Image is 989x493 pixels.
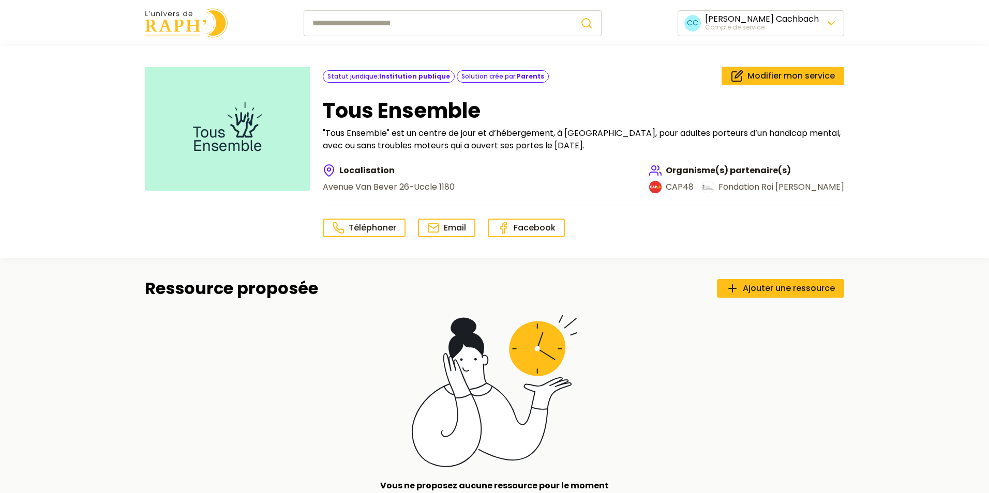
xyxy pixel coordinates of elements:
img: Logo Tous Ensemble [145,67,310,191]
strong: Parents [517,72,544,81]
address: Avenue Van Bever 26 - Uccle 1180 [323,181,455,193]
a: Facebook [488,219,565,237]
div: Compte de service [705,23,819,32]
h3: Localisation [323,164,455,177]
img: Univers de Raph logo [145,8,228,38]
span: Ajouter une ressource [743,282,835,295]
p: Vous ne proposez aucune ressource pour le moment [362,480,627,492]
img: Fondation Roi Baudouin [702,181,714,193]
div: Statut juridique : [323,70,455,83]
span: Email [444,222,466,234]
a: Modifier mon service [722,67,844,85]
span: [PERSON_NAME] [705,13,774,25]
span: Fondation Roi [PERSON_NAME] [718,181,844,193]
span: Cachbach [776,13,819,25]
span: CAP48 [666,181,694,193]
div: Solution crée par : [457,70,549,83]
a: Ajouter une ressource [717,279,844,298]
h1: Tous Ensemble [323,98,844,123]
span: Facebook [514,222,556,234]
a: Email [418,219,475,237]
h3: Organisme(s) partenaire(s) [649,164,844,177]
h3: Ressource proposée [145,279,318,298]
button: CC[PERSON_NAME] CachbachCompte de service [678,10,844,36]
img: CAP48 [649,181,662,193]
button: Rechercher [572,10,602,36]
a: Téléphoner [323,219,406,237]
p: "Tous Ensemble" est un centre de jour et d’hébergement, à [GEOGRAPHIC_DATA], pour adultes porteur... [323,127,844,152]
span: Modifier mon service [747,70,835,82]
span: Téléphoner [349,222,396,234]
strong: Institution publique [379,72,450,81]
span: CC [684,15,701,32]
